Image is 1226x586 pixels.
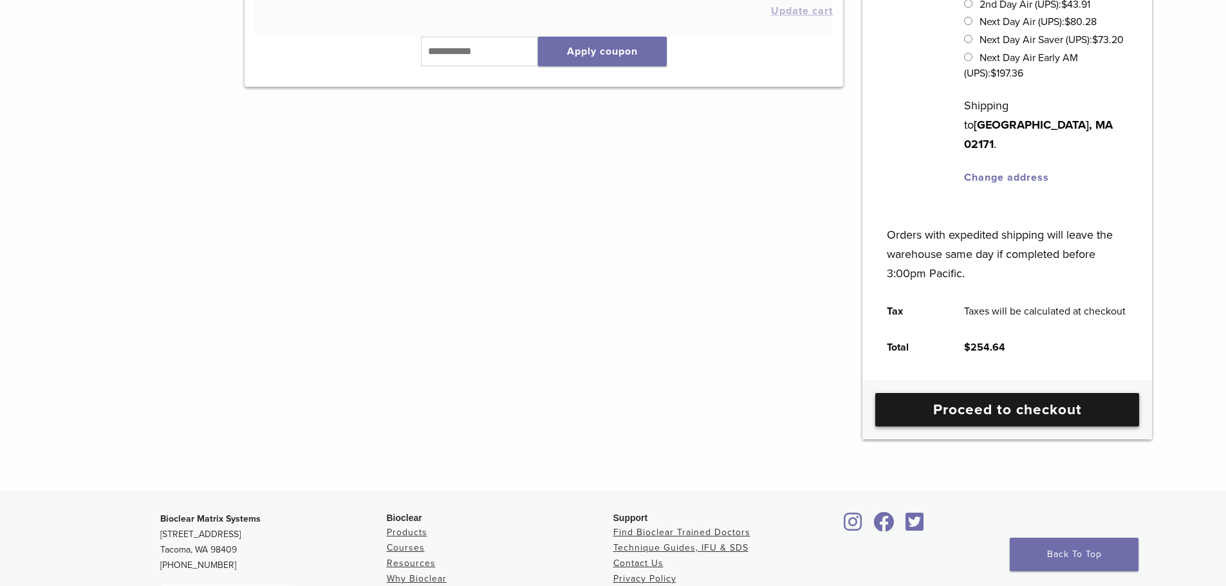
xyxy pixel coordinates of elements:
a: Contact Us [613,558,664,569]
button: Apply coupon [538,37,667,66]
span: $ [1064,15,1070,28]
span: Support [613,513,648,523]
a: Proceed to checkout [875,393,1139,426]
a: Courses [387,542,425,553]
a: Resources [387,558,436,569]
bdi: 80.28 [1064,15,1097,28]
bdi: 254.64 [964,341,1005,354]
a: Technique Guides, IFU & SDS [613,542,748,553]
a: Find Bioclear Trained Doctors [613,527,750,538]
button: Update cart [771,6,833,16]
a: Products [387,527,427,538]
th: Total [872,329,949,365]
p: Orders with expedited shipping will leave the warehouse same day if completed before 3:00pm Pacific. [887,206,1128,283]
a: Bioclear [869,520,899,533]
p: Shipping to . [964,96,1128,154]
th: Tax [872,293,949,329]
bdi: 73.20 [1092,33,1124,46]
a: Privacy Policy [613,573,676,584]
label: Next Day Air Saver (UPS): [980,33,1124,46]
span: $ [990,67,996,80]
bdi: 197.36 [990,67,1023,80]
a: Back To Top [1010,538,1138,571]
span: Bioclear [387,513,422,523]
td: Taxes will be calculated at checkout [949,293,1140,329]
strong: [GEOGRAPHIC_DATA], MA 02171 [964,118,1113,151]
span: $ [1092,33,1098,46]
a: Why Bioclear [387,573,447,584]
label: Next Day Air Early AM (UPS): [964,51,1078,80]
p: [STREET_ADDRESS] Tacoma, WA 98409 [PHONE_NUMBER] [160,511,387,573]
span: $ [964,341,971,354]
label: Next Day Air (UPS): [980,15,1097,28]
strong: Bioclear Matrix Systems [160,513,261,524]
a: Change address [964,171,1049,184]
a: Bioclear [902,520,929,533]
a: Bioclear [840,520,867,533]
